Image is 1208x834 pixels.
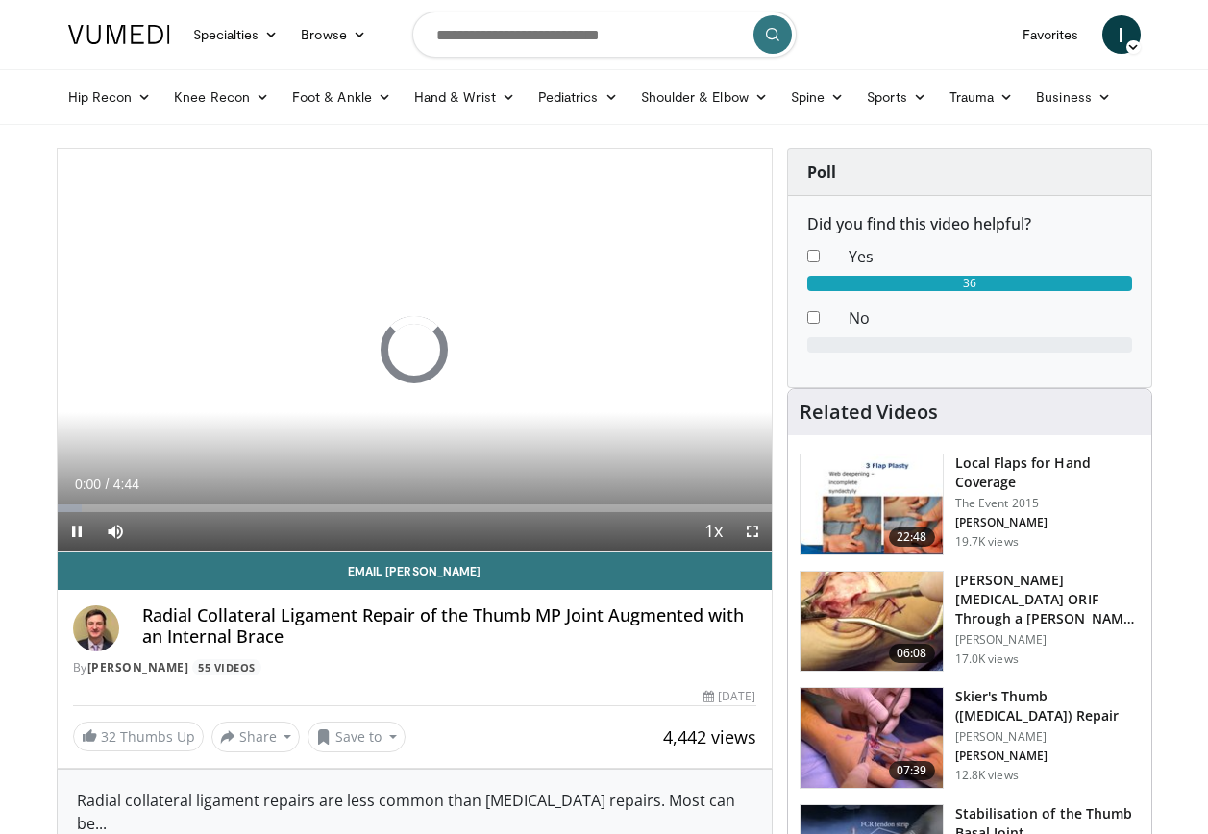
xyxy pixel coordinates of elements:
[800,571,1140,673] a: 06:08 [PERSON_NAME][MEDICAL_DATA] ORIF Through a [PERSON_NAME] Approach [PERSON_NAME] 17.0K views
[73,605,119,651] img: Avatar
[955,515,1140,530] p: [PERSON_NAME]
[629,78,779,116] a: Shoulder & Elbow
[192,659,262,675] a: 55 Videos
[1102,15,1141,54] a: I
[96,512,135,551] button: Mute
[955,496,1140,511] p: The Event 2015
[58,552,772,590] a: Email [PERSON_NAME]
[955,748,1140,764] p: [PERSON_NAME]
[403,78,527,116] a: Hand & Wrist
[75,477,101,492] span: 0:00
[733,512,772,551] button: Fullscreen
[955,571,1140,628] h3: [PERSON_NAME][MEDICAL_DATA] ORIF Through a [PERSON_NAME] Approach
[800,454,1140,555] a: 22:48 Local Flaps for Hand Coverage The Event 2015 [PERSON_NAME] 19.7K views
[938,78,1025,116] a: Trauma
[955,768,1019,783] p: 12.8K views
[142,605,756,647] h4: Radial Collateral Ligament Repair of the Thumb MP Joint Augmented with an Internal Brace
[801,688,943,788] img: cf79e27c-792e-4c6a-b4db-18d0e20cfc31.150x105_q85_crop-smart_upscale.jpg
[955,632,1140,648] p: [PERSON_NAME]
[955,729,1140,745] p: [PERSON_NAME]
[703,688,755,705] div: [DATE]
[1024,78,1122,116] a: Business
[113,477,139,492] span: 4:44
[801,454,943,554] img: b6f583b7-1888-44fa-9956-ce612c416478.150x105_q85_crop-smart_upscale.jpg
[106,477,110,492] span: /
[58,504,772,512] div: Progress Bar
[58,149,772,552] video-js: Video Player
[807,215,1132,233] h6: Did you find this video helpful?
[58,512,96,551] button: Pause
[800,687,1140,789] a: 07:39 Skier's Thumb ([MEDICAL_DATA]) Repair [PERSON_NAME] [PERSON_NAME] 12.8K views
[663,725,756,748] span: 4,442 views
[955,454,1140,492] h3: Local Flaps for Hand Coverage
[289,15,378,54] a: Browse
[955,534,1019,550] p: 19.7K views
[889,761,935,780] span: 07:39
[695,512,733,551] button: Playback Rate
[101,727,116,746] span: 32
[162,78,281,116] a: Knee Recon
[834,307,1146,330] dd: No
[955,651,1019,667] p: 17.0K views
[1011,15,1091,54] a: Favorites
[308,722,406,752] button: Save to
[779,78,855,116] a: Spine
[889,527,935,547] span: 22:48
[955,687,1140,725] h3: Skier's Thumb ([MEDICAL_DATA]) Repair
[87,659,189,675] a: [PERSON_NAME]
[281,78,403,116] a: Foot & Ankle
[73,659,756,676] div: By
[855,78,938,116] a: Sports
[73,722,204,751] a: 32 Thumbs Up
[834,245,1146,268] dd: Yes
[412,12,797,58] input: Search topics, interventions
[68,25,170,44] img: VuMedi Logo
[211,722,301,752] button: Share
[807,161,836,183] strong: Poll
[57,78,163,116] a: Hip Recon
[800,401,938,424] h4: Related Videos
[182,15,290,54] a: Specialties
[889,644,935,663] span: 06:08
[527,78,629,116] a: Pediatrics
[807,276,1132,291] div: 36
[801,572,943,672] img: af335e9d-3f89-4d46-97d1-d9f0cfa56dd9.150x105_q85_crop-smart_upscale.jpg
